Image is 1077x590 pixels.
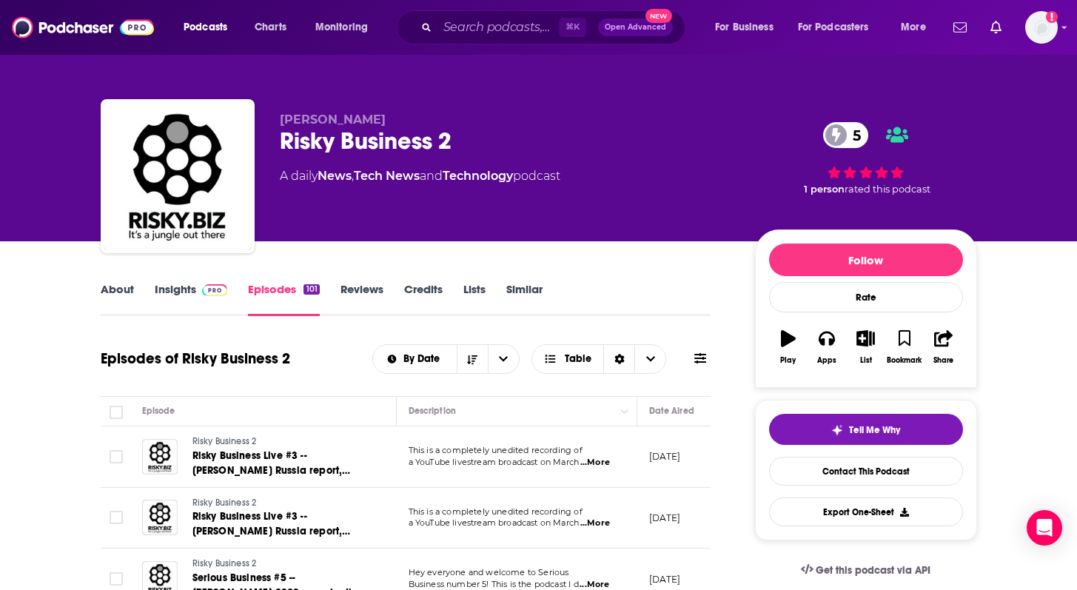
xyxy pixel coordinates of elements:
[649,573,681,586] p: [DATE]
[457,345,488,373] button: Sort Direction
[645,9,672,23] span: New
[373,354,457,364] button: open menu
[924,321,962,374] button: Share
[838,122,868,148] span: 5
[104,102,252,250] img: Risky Business 2
[531,344,667,374] button: Choose View
[846,321,885,374] button: List
[788,16,890,39] button: open menu
[443,169,513,183] a: Technology
[769,321,808,374] button: Play
[605,24,666,31] span: Open Advanced
[580,517,610,529] span: ...More
[192,497,370,510] a: Risky Business 2
[580,457,610,469] span: ...More
[616,403,634,420] button: Column Actions
[769,282,963,312] div: Rate
[817,356,836,365] div: Apps
[559,18,586,37] span: ⌘ K
[885,321,924,374] button: Bookmark
[463,282,486,316] a: Lists
[409,579,579,589] span: Business number 5! This is the podcast I d
[901,17,926,38] span: More
[403,354,445,364] span: By Date
[340,282,383,316] a: Reviews
[603,345,634,373] div: Sort Direction
[598,19,673,36] button: Open AdvancedNew
[984,15,1007,40] a: Show notifications dropdown
[110,450,123,463] span: Toggle select row
[823,122,868,148] a: 5
[404,282,443,316] a: Credits
[506,282,543,316] a: Similar
[110,572,123,586] span: Toggle select row
[101,349,290,368] h1: Episodes of Risky Business 2
[845,184,930,195] span: rated this podcast
[192,509,370,539] a: Risky Business Live #3 -- [PERSON_NAME] Russia report, Azure getting creaky and more
[409,517,580,528] span: a YouTube livestream broadcast on March
[303,284,319,295] div: 101
[769,497,963,526] button: Export One-Sheet
[101,282,134,316] a: About
[804,184,845,195] span: 1 person
[245,16,295,39] a: Charts
[649,512,681,524] p: [DATE]
[409,567,569,577] span: Hey everyone and welcome to Serious
[280,113,386,127] span: [PERSON_NAME]
[816,564,930,577] span: Get this podcast via API
[1027,510,1062,546] div: Open Intercom Messenger
[352,169,354,183] span: ,
[192,449,351,492] span: Risky Business Live #3 -- [PERSON_NAME] Russia report, Azure getting creaky and more
[173,16,246,39] button: open menu
[280,167,560,185] div: A daily podcast
[789,552,943,589] a: Get this podcast via API
[769,414,963,445] button: tell me why sparkleTell Me Why
[565,354,591,364] span: Table
[947,15,973,40] a: Show notifications dropdown
[192,497,257,508] span: Risky Business 2
[354,169,420,183] a: Tech News
[192,510,351,552] span: Risky Business Live #3 -- [PERSON_NAME] Russia report, Azure getting creaky and more
[409,506,583,517] span: This is a completely unedited recording of
[184,17,227,38] span: Podcasts
[202,284,228,296] img: Podchaser Pro
[715,17,774,38] span: For Business
[110,511,123,524] span: Toggle select row
[769,244,963,276] button: Follow
[649,402,694,420] div: Date Aired
[780,356,796,365] div: Play
[831,424,843,436] img: tell me why sparkle
[890,16,945,39] button: open menu
[192,436,257,446] span: Risky Business 2
[409,445,583,455] span: This is a completely unedited recording of
[705,16,792,39] button: open menu
[649,450,681,463] p: [DATE]
[255,17,286,38] span: Charts
[192,558,257,569] span: Risky Business 2
[248,282,319,316] a: Episodes101
[488,345,519,373] button: open menu
[305,16,387,39] button: open menu
[192,449,370,478] a: Risky Business Live #3 -- [PERSON_NAME] Russia report, Azure getting creaky and more
[755,113,977,204] div: 5 1 personrated this podcast
[12,13,154,41] img: Podchaser - Follow, Share and Rate Podcasts
[409,457,580,467] span: a YouTube livestream broadcast on March
[1025,11,1058,44] span: Logged in as biancagorospe
[372,344,520,374] h2: Choose List sort
[318,169,352,183] a: News
[1025,11,1058,44] button: Show profile menu
[411,10,699,44] div: Search podcasts, credits, & more...
[860,356,872,365] div: List
[315,17,368,38] span: Monitoring
[420,169,443,183] span: and
[409,402,456,420] div: Description
[1025,11,1058,44] img: User Profile
[849,424,900,436] span: Tell Me Why
[155,282,228,316] a: InsightsPodchaser Pro
[142,402,175,420] div: Episode
[933,356,953,365] div: Share
[437,16,559,39] input: Search podcasts, credits, & more...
